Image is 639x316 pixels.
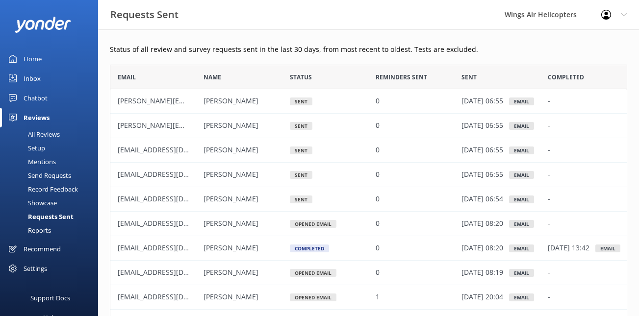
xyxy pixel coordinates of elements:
[118,268,232,277] span: [EMAIL_ADDRESS][DOMAIN_NAME]
[376,170,380,180] p: 0
[6,155,98,169] a: Mentions
[548,170,550,180] p: -
[204,97,258,106] span: [PERSON_NAME]
[110,163,627,187] div: row
[595,244,620,252] div: email
[376,145,380,156] p: 0
[204,292,258,302] span: [PERSON_NAME]
[118,146,232,155] span: [EMAIL_ADDRESS][DOMAIN_NAME]
[118,73,136,82] span: Email
[290,269,336,277] div: Opened Email
[6,141,45,155] div: Setup
[6,169,98,182] a: Send Requests
[376,73,427,82] span: Reminders Sent
[118,243,232,253] span: [EMAIL_ADDRESS][DOMAIN_NAME]
[204,73,221,82] span: Name
[548,243,589,254] p: [DATE] 13:42
[6,182,98,196] a: Record Feedback
[30,288,70,308] div: Support Docs
[6,169,71,182] div: Send Requests
[509,244,534,252] div: Email
[290,195,312,203] div: Sent
[110,89,627,114] div: row
[24,88,48,108] div: Chatbot
[376,219,380,229] p: 0
[6,182,78,196] div: Record Feedback
[15,17,71,33] img: yonder-white-logo.png
[509,146,534,154] div: Email
[461,170,503,180] p: [DATE] 06:55
[509,269,534,277] div: Email
[509,122,534,130] div: Email
[6,141,98,155] a: Setup
[290,244,329,252] div: Completed
[548,73,584,82] span: Completed
[461,194,503,205] p: [DATE] 06:54
[461,96,503,107] p: [DATE] 06:55
[290,293,336,301] div: Opened Email
[118,121,342,130] span: [PERSON_NAME][EMAIL_ADDRESS][PERSON_NAME][DOMAIN_NAME]
[548,194,550,205] p: -
[548,145,550,156] p: -
[6,127,60,141] div: All Reviews
[110,138,627,163] div: row
[290,122,312,130] div: Sent
[204,194,258,204] span: [PERSON_NAME]
[376,96,380,107] p: 0
[376,121,380,131] p: 0
[204,170,258,179] span: [PERSON_NAME]
[24,239,61,259] div: Recommend
[548,121,550,131] p: -
[290,220,336,228] div: Opened Email
[118,97,342,106] span: [PERSON_NAME][EMAIL_ADDRESS][PERSON_NAME][DOMAIN_NAME]
[290,171,312,179] div: Sent
[376,243,380,254] p: 0
[118,194,232,204] span: [EMAIL_ADDRESS][DOMAIN_NAME]
[509,220,534,228] div: Email
[548,219,550,229] p: -
[509,97,534,105] div: Email
[6,127,98,141] a: All Reviews
[204,121,258,130] span: [PERSON_NAME]
[6,210,98,223] a: Requests Sent
[461,121,503,131] p: [DATE] 06:55
[24,259,47,278] div: Settings
[548,292,550,303] p: -
[6,223,51,237] div: Reports
[24,108,50,127] div: Reviews
[110,114,627,138] div: row
[110,7,179,23] h3: Requests Sent
[461,73,477,82] span: Sent
[376,267,380,278] p: 0
[6,155,56,169] div: Mentions
[118,219,232,228] span: [EMAIL_ADDRESS][DOMAIN_NAME]
[461,292,503,303] p: [DATE] 20:04
[204,219,258,228] span: [PERSON_NAME]
[461,219,503,229] p: [DATE] 08:20
[461,145,503,156] p: [DATE] 06:55
[6,223,98,237] a: Reports
[118,170,232,179] span: [EMAIL_ADDRESS][DOMAIN_NAME]
[548,96,550,107] p: -
[376,292,380,303] p: 1
[204,268,258,277] span: [PERSON_NAME]
[204,146,258,155] span: [PERSON_NAME]
[290,97,312,105] div: Sent
[204,243,258,253] span: [PERSON_NAME]
[461,267,503,278] p: [DATE] 08:19
[461,243,503,254] p: [DATE] 08:20
[118,292,232,302] span: [EMAIL_ADDRESS][DOMAIN_NAME]
[509,171,534,179] div: Email
[548,267,550,278] p: -
[110,236,627,261] div: row
[110,44,627,55] p: Status of all review and survey requests sent in the last 30 days, from most recent to oldest. Te...
[110,212,627,236] div: row
[6,196,57,210] div: Showcase
[509,293,534,301] div: Email
[110,187,627,212] div: row
[24,49,42,69] div: Home
[110,285,627,310] div: row
[290,73,312,82] span: Status
[24,69,41,88] div: Inbox
[110,261,627,285] div: row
